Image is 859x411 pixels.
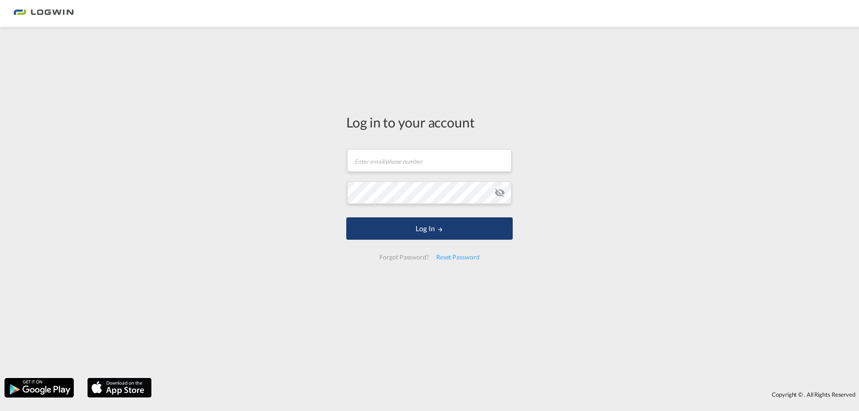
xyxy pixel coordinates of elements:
div: Forgot Password? [376,249,432,265]
md-icon: icon-eye-off [494,187,505,198]
input: Enter email/phone number [347,149,511,172]
div: Copyright © . All Rights Reserved [156,387,859,402]
button: LOGIN [346,217,513,240]
img: google.png [4,377,75,398]
div: Log in to your account [346,113,513,131]
div: Reset Password [433,249,483,265]
img: apple.png [86,377,153,398]
img: bc73a0e0d8c111efacd525e4c8ad7d32.png [13,4,74,24]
